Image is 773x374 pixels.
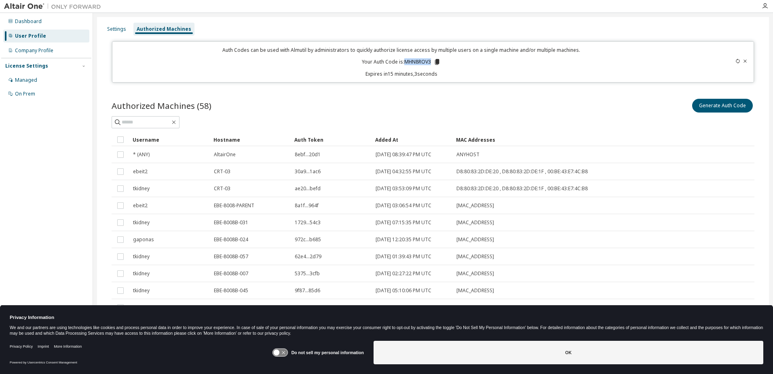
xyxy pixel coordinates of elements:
[295,168,321,175] span: 30a9...1ac6
[295,270,320,277] span: 5375...3cfb
[376,253,431,260] span: [DATE] 01:39:43 PM UTC
[295,202,319,209] span: 8a1f...964f
[376,202,431,209] span: [DATE] 03:06:54 PM UTC
[117,47,686,53] p: Auth Codes can be used with Almutil by administrators to quickly authorize license access by mult...
[376,151,431,158] span: [DATE] 08:39:47 PM UTC
[456,253,494,260] span: [MAC_ADDRESS]
[213,133,288,146] div: Hostname
[133,185,150,192] span: tkidney
[214,287,248,294] span: EBE-8008B-045
[15,33,46,39] div: User Profile
[133,151,150,158] span: * (ANY)
[294,133,369,146] div: Auth Token
[133,236,154,243] span: gaponas
[214,151,236,158] span: AltairOne
[376,168,431,175] span: [DATE] 04:32:55 PM UTC
[133,202,148,209] span: ebeit2
[456,151,479,158] span: ANYHOST
[214,253,248,260] span: EBE-8008B-057
[117,70,686,77] p: Expires in 15 minutes, 3 seconds
[456,168,588,175] span: D8:80:83:2D:DE:20 , D8:80:83:2D:DE:1F , 00:BE:43:E7:4C:B8
[456,202,494,209] span: [MAC_ADDRESS]
[295,219,321,226] span: 1729...54c3
[375,133,450,146] div: Added At
[15,77,37,83] div: Managed
[692,99,753,113] button: Generate Auth Code
[15,18,42,25] div: Dashboard
[133,287,150,294] span: tkidney
[376,270,431,277] span: [DATE] 02:27:22 PM UTC
[112,100,211,111] span: Authorized Machines (58)
[133,168,148,175] span: ebeit2
[295,287,320,294] span: 9f87...85d6
[295,253,321,260] span: 62e4...2d79
[295,185,321,192] span: ae20...befd
[456,270,494,277] span: [MAC_ADDRESS]
[15,47,53,54] div: Company Profile
[376,219,431,226] span: [DATE] 07:15:35 PM UTC
[133,270,150,277] span: tkidney
[214,202,254,209] span: EBE-8008-PARENT
[15,91,35,97] div: On Prem
[456,185,588,192] span: D8:80:83:2D:DE:20 , D8:80:83:2D:DE:1F , 00:BE:43:E7:4C:B8
[107,26,126,32] div: Settings
[133,133,207,146] div: Username
[214,236,248,243] span: EBE-8008B-024
[4,2,105,11] img: Altair One
[133,219,150,226] span: tkidney
[214,219,248,226] span: EBE-8008B-031
[456,236,494,243] span: [MAC_ADDRESS]
[214,168,230,175] span: CRT-03
[456,219,494,226] span: [MAC_ADDRESS]
[456,133,665,146] div: MAC Addresses
[362,58,441,66] p: Your Auth Code is: MHN8ROV3
[456,287,494,294] span: [MAC_ADDRESS]
[137,26,191,32] div: Authorized Machines
[376,236,431,243] span: [DATE] 12:20:35 PM UTC
[133,253,150,260] span: tkidney
[214,185,230,192] span: CRT-03
[376,185,431,192] span: [DATE] 03:53:09 PM UTC
[376,287,431,294] span: [DATE] 05:10:06 PM UTC
[5,63,48,69] div: License Settings
[214,270,248,277] span: EBE-8008B-007
[295,236,321,243] span: 972c...b685
[295,151,321,158] span: 8ebf...20d1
